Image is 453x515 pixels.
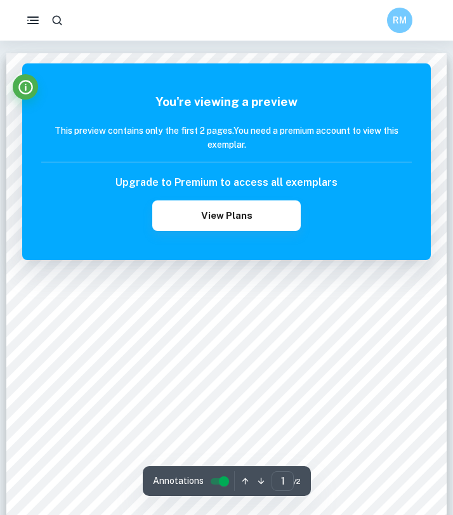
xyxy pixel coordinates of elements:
[294,476,301,487] span: / 2
[41,124,412,152] h6: This preview contains only the first 2 pages. You need a premium account to view this exemplar.
[13,74,38,100] button: Info
[115,175,338,190] h6: Upgrade to Premium to access all exemplars
[153,474,204,488] span: Annotations
[387,8,412,33] button: RM
[152,200,301,231] button: View Plans
[41,93,412,111] h5: You're viewing a preview
[393,13,407,27] h6: RM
